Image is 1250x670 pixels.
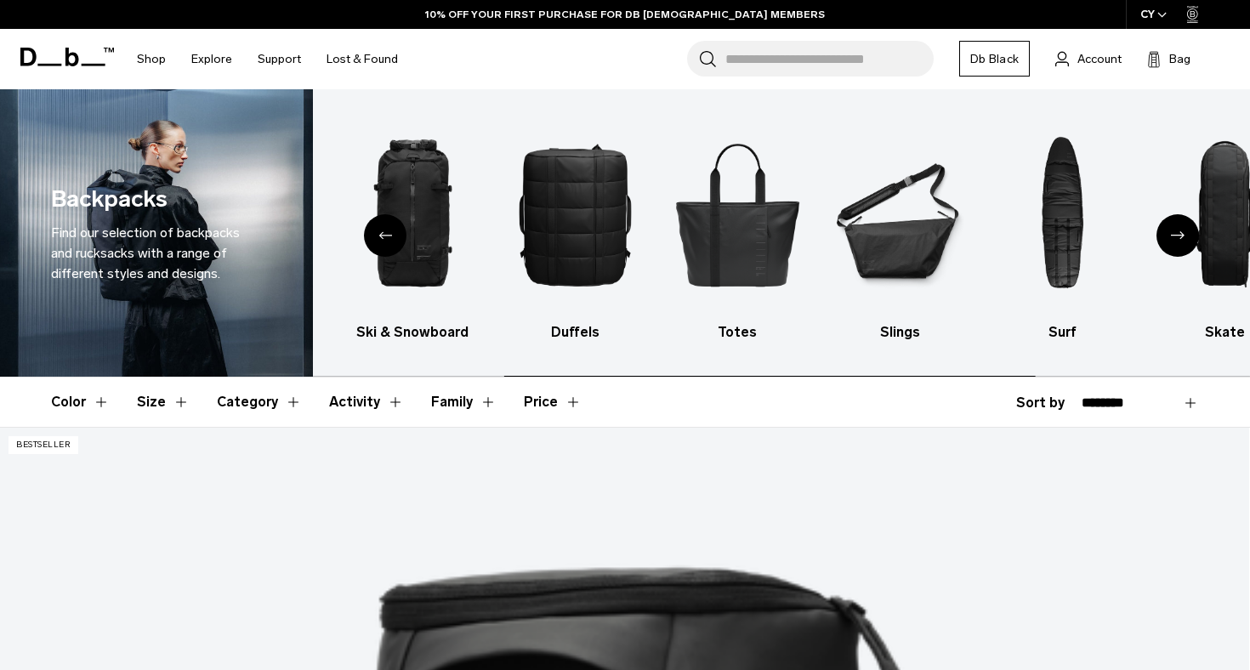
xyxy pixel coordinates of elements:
h3: Totes [671,322,804,343]
li: 2 / 10 [185,115,317,343]
div: Next slide [1156,214,1199,257]
h3: Luggage [185,322,317,343]
a: Db Ski & Snowboard [346,115,479,343]
li: 4 / 10 [509,115,641,343]
h3: Surf [996,322,1128,343]
h3: Ski & Snowboard [346,322,479,343]
li: 5 / 10 [671,115,804,343]
img: Db [996,115,1128,314]
a: Db Black [959,41,1030,77]
a: Shop [137,29,166,89]
p: Bestseller [9,436,78,454]
img: Db [185,115,317,314]
button: Toggle Price [524,378,582,427]
div: Previous slide [364,214,406,257]
li: 6 / 10 [833,115,966,343]
a: Explore [191,29,232,89]
button: Toggle Filter [137,378,190,427]
a: Db Totes [671,115,804,343]
li: 3 / 10 [346,115,479,343]
img: Db [833,115,966,314]
h3: Duffels [509,322,641,343]
a: Db Surf [996,115,1128,343]
a: Db Luggage [185,115,317,343]
button: Bag [1147,48,1190,69]
a: Db Slings [833,115,966,343]
button: Toggle Filter [431,378,497,427]
img: Db [509,115,641,314]
button: Toggle Filter [51,378,110,427]
span: Bag [1169,50,1190,68]
h1: Backpacks [51,182,168,217]
img: Db [346,115,479,314]
span: Account [1077,50,1122,68]
button: Toggle Filter [217,378,302,427]
h3: Slings [833,322,966,343]
span: Find our selection of backpacks and rucksacks with a range of different styles and designs. [51,224,240,281]
li: 7 / 10 [996,115,1128,343]
a: 10% OFF YOUR FIRST PURCHASE FOR DB [DEMOGRAPHIC_DATA] MEMBERS [425,7,825,22]
a: Account [1055,48,1122,69]
a: Db Duffels [509,115,641,343]
a: Support [258,29,301,89]
a: Lost & Found [327,29,398,89]
button: Toggle Filter [329,378,404,427]
img: Db [671,115,804,314]
nav: Main Navigation [124,29,411,89]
